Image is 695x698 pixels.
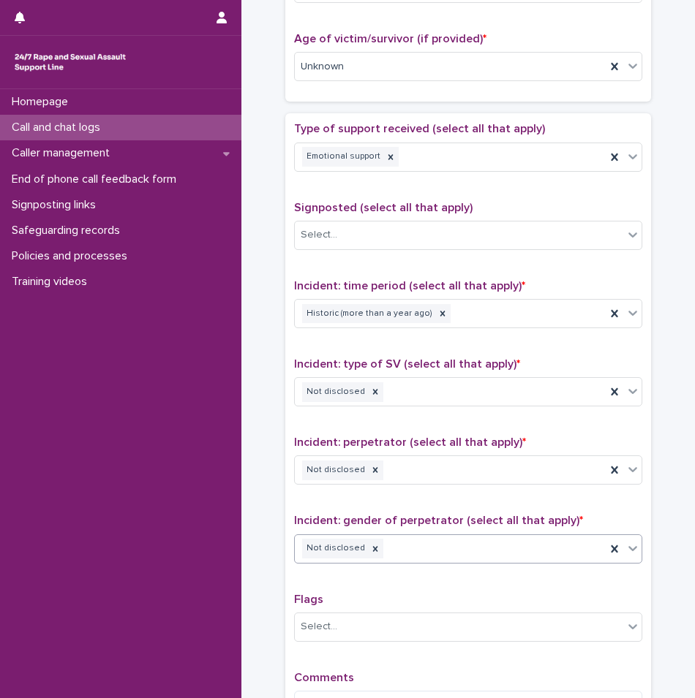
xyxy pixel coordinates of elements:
[6,95,80,109] p: Homepage
[302,147,383,167] div: Emotional support
[294,358,520,370] span: Incident: type of SV (select all that apply)
[294,593,323,605] span: Flags
[6,121,112,134] p: Call and chat logs
[301,59,344,75] span: Unknown
[6,172,188,186] p: End of phone call feedback form
[6,249,139,263] p: Policies and processes
[294,202,473,213] span: Signposted (select all that apply)
[294,123,545,134] span: Type of support received (select all that apply)
[301,227,337,243] div: Select...
[294,280,525,292] span: Incident: time period (select all that apply)
[6,275,99,289] p: Training videos
[302,382,367,402] div: Not disclosed
[12,48,129,77] img: rhQMoQhaT3yELyF149Cw
[302,304,435,324] div: Historic (more than a year ago)
[294,33,487,45] span: Age of victim/survivor (if provided)
[6,198,108,212] p: Signposting links
[6,146,121,160] p: Caller management
[302,539,367,558] div: Not disclosed
[301,619,337,634] div: Select...
[294,672,354,683] span: Comments
[294,515,583,526] span: Incident: gender of perpetrator (select all that apply)
[302,460,367,480] div: Not disclosed
[6,224,132,238] p: Safeguarding records
[294,436,526,448] span: Incident: perpetrator (select all that apply)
